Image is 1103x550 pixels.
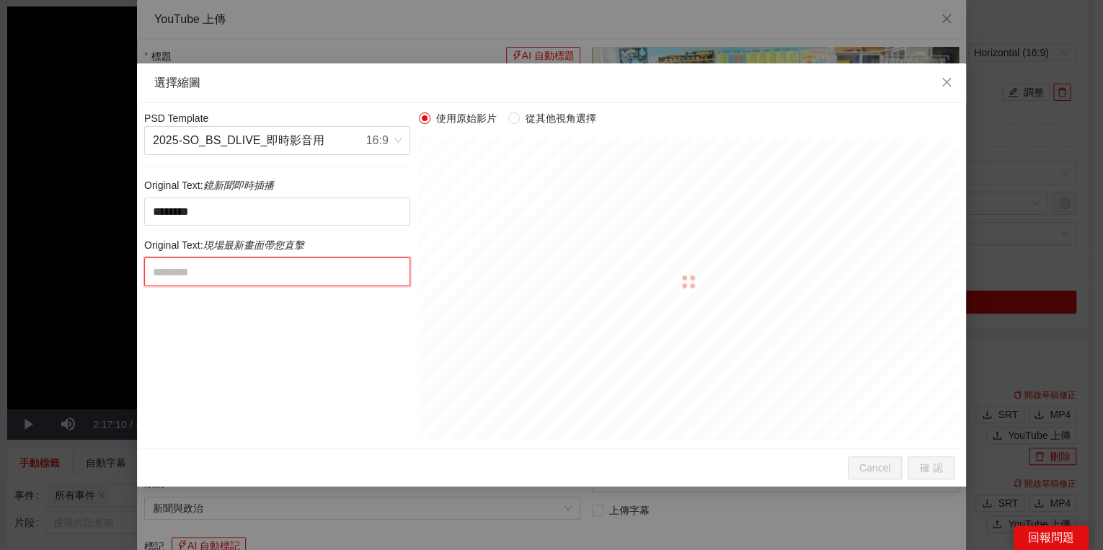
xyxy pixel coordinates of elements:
div: 2025-SO_BS_DLIVE_即時影音用 [153,127,324,154]
div: Original Text: [144,237,304,253]
div: Original Text: [144,177,273,193]
div: 回報問題 [1014,525,1089,550]
button: Cancel [848,456,903,479]
span: PSD Template [144,112,208,124]
span: close [941,76,952,88]
button: Close [927,63,966,102]
div: 選擇縮圖 [154,75,949,91]
i: 鏡新聞即時插播 [203,179,273,191]
i: 現場最新畫面帶您直擊 [203,239,304,251]
button: 確認 [908,456,954,479]
div: 16:9 [366,127,389,154]
span: 從其他視角選擇 [520,110,602,126]
span: 使用原始影片 [430,110,502,126]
